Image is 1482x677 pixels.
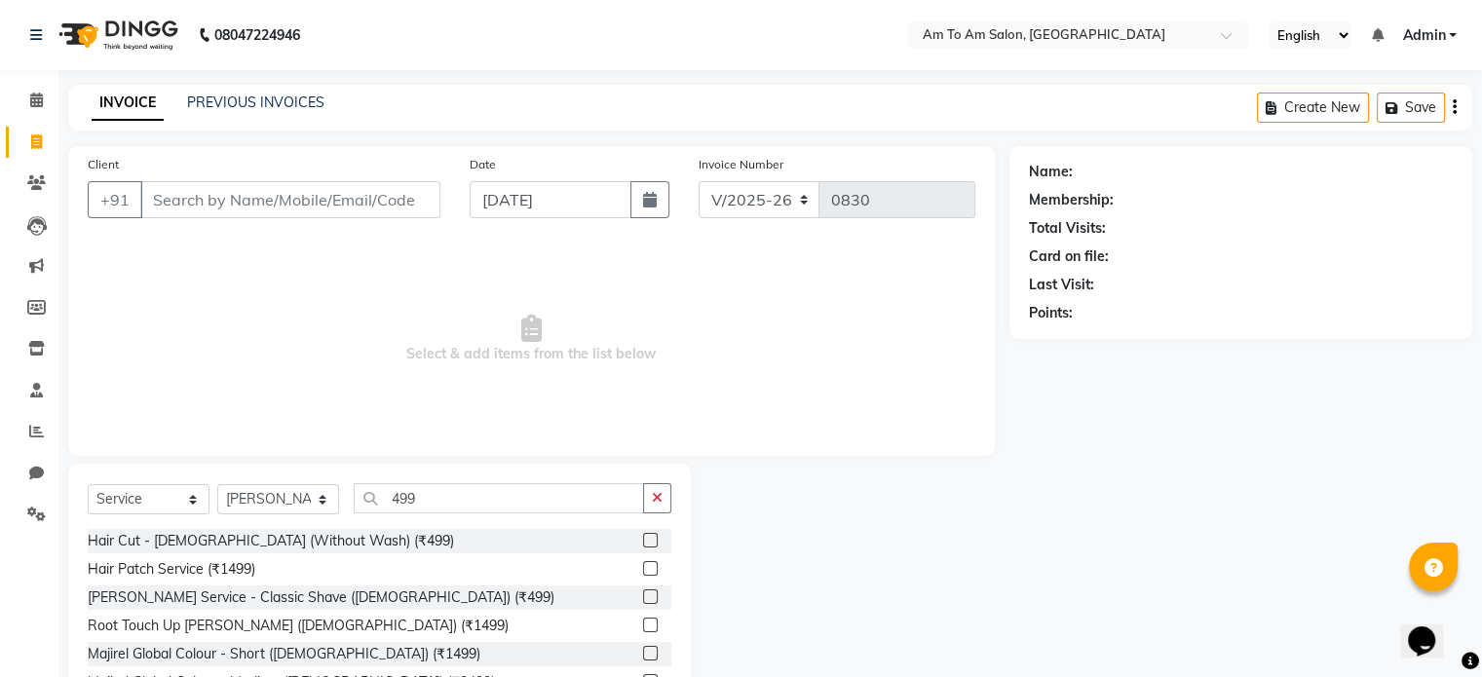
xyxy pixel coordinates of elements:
label: Client [88,156,119,173]
div: Membership: [1029,190,1114,210]
b: 08047224946 [214,8,300,62]
div: Name: [1029,162,1073,182]
div: Total Visits: [1029,218,1106,239]
a: PREVIOUS INVOICES [187,94,324,111]
button: Create New [1257,93,1369,123]
div: Root Touch Up [PERSON_NAME] ([DEMOGRAPHIC_DATA]) (₹1499) [88,616,509,636]
label: Date [470,156,496,173]
div: [PERSON_NAME] Service - Classic Shave ([DEMOGRAPHIC_DATA]) (₹499) [88,587,554,608]
span: Admin [1402,25,1445,46]
div: Last Visit: [1029,275,1094,295]
label: Invoice Number [699,156,783,173]
div: Hair Patch Service (₹1499) [88,559,255,580]
input: Search by Name/Mobile/Email/Code [140,181,440,218]
span: Select & add items from the list below [88,242,975,436]
div: Majirel Global Colour - Short ([DEMOGRAPHIC_DATA]) (₹1499) [88,644,480,664]
a: INVOICE [92,86,164,121]
iframe: chat widget [1400,599,1463,658]
button: +91 [88,181,142,218]
div: Card on file: [1029,246,1109,267]
input: Search or Scan [354,483,644,513]
img: logo [50,8,183,62]
button: Save [1377,93,1445,123]
div: Hair Cut - [DEMOGRAPHIC_DATA] (Without Wash) (₹499) [88,531,454,551]
div: Points: [1029,303,1073,323]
